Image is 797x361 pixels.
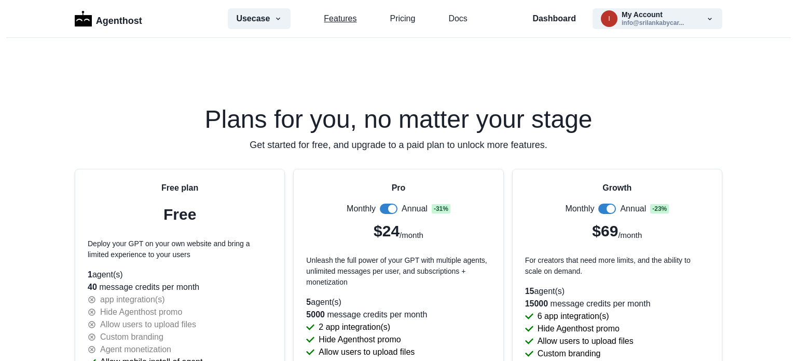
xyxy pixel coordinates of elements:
p: Custom branding [100,331,163,343]
p: $24 [374,219,400,243]
p: Allow users to upload files [538,335,634,347]
p: Agent monetization [100,343,171,356]
p: Annual [402,203,428,215]
p: Allow users to upload files [100,318,196,331]
p: 6 app integration(s) [538,310,609,323]
p: Hide Agenthost promo [100,306,182,318]
p: 2 app integration(s) [319,321,390,333]
p: Annual [620,203,646,215]
span: 40 [88,283,97,291]
p: For creators that need more limits, and the ability to scale on demand. [525,255,709,277]
span: - 31 % [432,204,450,213]
p: Hide Agenthost promo [319,333,401,346]
p: Pro [392,182,406,194]
p: Get started for free, and upgrade to a paid plan to unlock more features. [75,138,722,152]
p: message credits per month [306,309,490,321]
button: Usecase [228,8,291,29]
button: info@srilankabycar.comMy Accountinfo@srilankabycar... [593,8,722,29]
img: Logo [75,11,92,26]
h2: Plans for you, no matter your stage [75,107,722,132]
p: Monthly [347,203,376,215]
p: agent(s) [525,285,709,298]
span: 5000 [306,310,325,319]
p: message credits per month [88,281,272,293]
a: Features [324,12,356,25]
span: 15 [525,287,534,296]
p: /month [618,230,642,242]
a: LogoAgenthost [75,10,142,28]
span: 1 [88,270,92,279]
p: Free plan [161,182,198,194]
p: Agenthost [96,10,142,28]
p: $69 [592,219,618,243]
p: agent(s) [88,269,272,281]
span: 5 [306,298,311,306]
a: Docs [448,12,467,25]
p: message credits per month [525,298,709,310]
p: Deploy your GPT on your own website and bring a limited experience to your users [88,238,272,260]
p: Free [163,203,196,226]
a: Dashboard [532,12,576,25]
p: Custom branding [538,347,601,360]
p: Growth [602,182,631,194]
p: Unleash the full power of your GPT with multiple agents, unlimited messages per user, and subscri... [306,255,490,288]
p: /month [400,230,423,242]
span: - 23 % [650,204,669,213]
p: Monthly [565,203,594,215]
span: 15000 [525,299,548,308]
p: Allow users to upload files [319,346,415,358]
p: Hide Agenthost promo [538,323,620,335]
a: Pricing [390,12,415,25]
p: agent(s) [306,296,490,309]
p: app integration(s) [100,293,165,306]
